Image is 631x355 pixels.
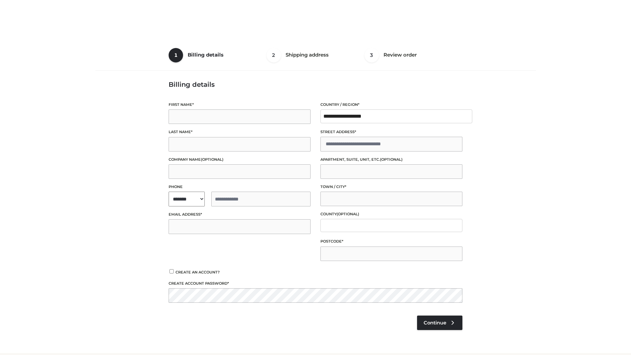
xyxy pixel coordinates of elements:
label: County [320,211,462,217]
span: (optional) [201,157,223,162]
span: Continue [424,320,446,326]
label: Town / City [320,184,462,190]
label: Create account password [169,280,462,287]
h3: Billing details [169,81,462,88]
span: Shipping address [286,52,329,58]
span: (optional) [380,157,403,162]
input: Create an account? [169,269,175,273]
a: Continue [417,316,462,330]
label: Last name [169,129,311,135]
label: Company name [169,156,311,163]
span: 2 [267,48,281,62]
span: Review order [384,52,417,58]
span: Billing details [188,52,223,58]
label: Street address [320,129,462,135]
label: Apartment, suite, unit, etc. [320,156,462,163]
span: (optional) [337,212,359,216]
label: Phone [169,184,311,190]
label: Email address [169,211,311,218]
span: Create an account? [175,270,220,274]
span: 1 [169,48,183,62]
label: First name [169,102,311,108]
label: Postcode [320,238,462,245]
label: Country / Region [320,102,462,108]
span: 3 [364,48,379,62]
